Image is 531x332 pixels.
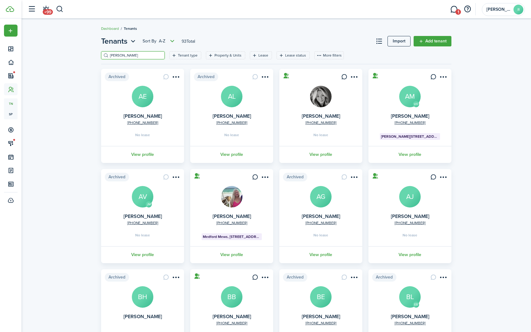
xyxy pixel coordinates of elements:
a: [PHONE_NUMBER] [305,220,336,226]
button: Open resource center [462,4,473,14]
filter-tag-label: Lease [258,53,268,58]
filter-tag-label: Lease status [285,53,306,58]
button: Open menu [260,74,269,82]
a: Dashboard [101,26,119,31]
filter-tag: Open filter [206,51,245,59]
button: Sort byA-Z [143,38,176,45]
a: [PHONE_NUMBER] [216,220,247,226]
img: Amy Rickwalder [310,86,332,107]
a: [PERSON_NAME] [391,213,429,220]
a: tn [4,98,18,109]
button: Open menu [260,174,269,182]
filter-tag-label: Property & Units [214,53,242,58]
avatar-text: BH [132,286,153,308]
button: Tenants [101,36,137,47]
a: View profile [368,246,452,263]
span: No lease [224,133,239,137]
avatar-text: EB [413,302,419,308]
a: [PHONE_NUMBER] [395,320,426,326]
span: Archived [372,273,396,282]
span: Medford Mews, [STREET_ADDRESS] [203,234,261,239]
button: Open menu [438,274,448,283]
a: View profile [368,146,452,163]
a: [PHONE_NUMBER] [305,320,336,326]
a: Add tenant [414,36,451,46]
button: Open menu [101,36,137,47]
a: [PERSON_NAME] [213,313,251,320]
a: [PHONE_NUMBER] [395,120,426,125]
a: AL [221,86,242,107]
filter-tag: Open filter [250,51,272,59]
avatar-text: AE [132,86,153,107]
button: More filters [314,51,344,59]
span: Tenants [101,36,128,47]
span: No lease [313,133,328,137]
a: Notifications [40,2,52,17]
input: Search here... [108,53,163,58]
a: View profile [100,246,185,263]
a: [PERSON_NAME] [302,113,340,120]
a: [PERSON_NAME] [302,313,340,320]
span: Archived [105,73,129,81]
a: [PERSON_NAME] [391,113,429,120]
span: Tenants [124,26,137,31]
span: No lease [313,233,328,237]
a: BB [221,286,242,308]
a: BE [310,286,332,308]
a: AJ [399,186,421,207]
span: Archived [194,73,218,81]
button: Open menu [171,174,180,182]
avatar-text: VG [413,101,419,107]
button: Open menu [171,74,180,82]
span: Archived [105,173,129,181]
a: BL [399,286,421,308]
a: View profile [278,246,363,263]
a: sp [4,109,18,119]
a: [PERSON_NAME] [391,313,429,320]
filter-tag: Open filter [169,51,201,59]
a: View profile [100,146,185,163]
a: AM [399,86,421,107]
button: Open menu [438,74,448,82]
span: Archived [283,273,307,282]
a: [PHONE_NUMBER] [395,220,426,226]
button: Open menu [143,38,176,45]
a: Import [387,36,411,46]
button: Open menu [171,274,180,283]
button: Open menu [349,174,359,182]
a: [PHONE_NUMBER] [305,120,336,125]
a: Messaging [448,2,460,17]
a: [PERSON_NAME] [124,313,162,320]
span: +99 [43,9,53,15]
a: [PHONE_NUMBER] [216,320,247,326]
a: [PERSON_NAME] [124,213,162,220]
a: View profile [278,146,363,163]
a: [PERSON_NAME] [213,213,251,220]
img: Angela Longstreet [221,186,242,207]
img: TenantCloud [6,6,14,12]
span: No lease [403,233,417,237]
avatar-text: AG [310,186,332,207]
a: [PHONE_NUMBER] [216,120,247,125]
span: Archived [283,173,307,181]
span: No lease [135,233,150,237]
span: No lease [135,133,150,137]
a: [PERSON_NAME] [124,113,162,120]
button: Open menu [260,274,269,283]
button: Open menu [349,274,359,283]
button: Search [56,4,64,14]
span: 1 [455,9,461,15]
a: AV [132,186,153,207]
a: [PERSON_NAME] [302,213,340,220]
span: Sort by [143,38,159,44]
